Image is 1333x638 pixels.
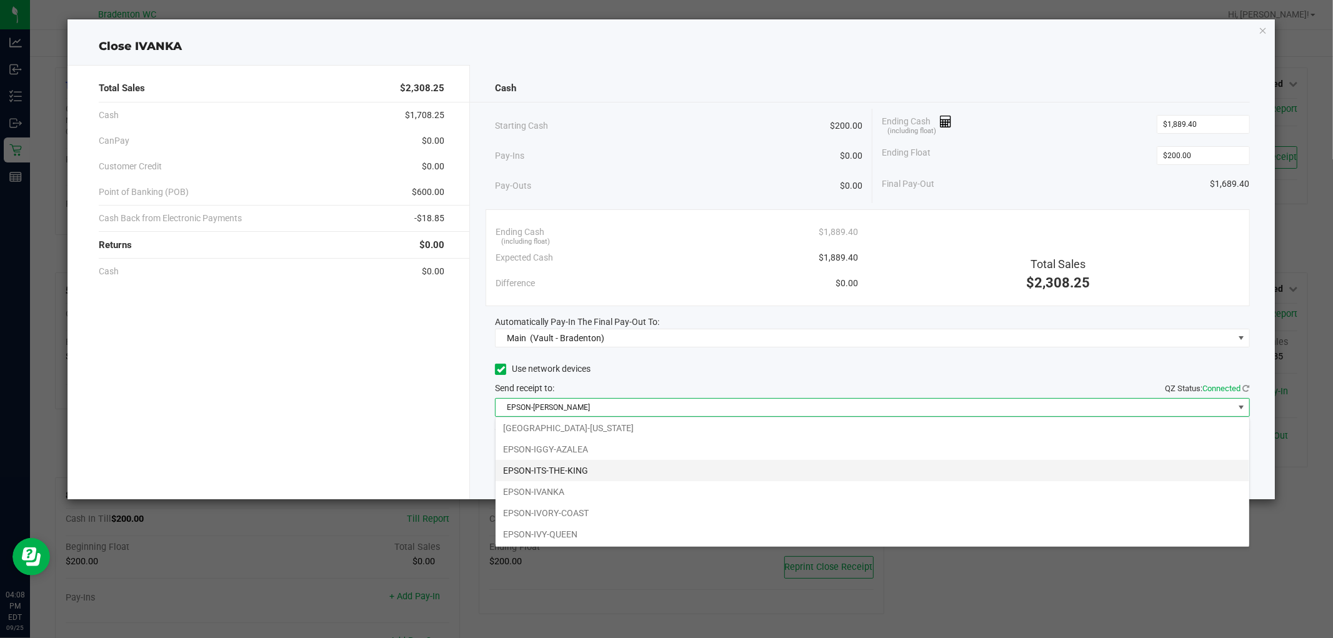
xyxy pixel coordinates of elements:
span: (Vault - Bradenton) [530,333,604,343]
span: Total Sales [1031,257,1086,271]
span: Cash Back from Electronic Payments [99,212,242,225]
span: Expected Cash [496,251,553,264]
span: Main [507,333,526,343]
span: Total Sales [99,81,145,96]
span: Ending Float [882,146,931,165]
span: $0.00 [422,265,444,278]
li: EPSON-IVORY-COAST [496,502,1249,524]
span: Pay-Outs [495,179,531,192]
li: EPSON-IVY-QUEEN [496,524,1249,545]
li: EPSON-ITS-THE-KING [496,460,1249,481]
li: EPSON-IGGY-AZALEA [496,439,1249,460]
span: $2,308.25 [1026,275,1090,291]
div: Returns [99,232,444,259]
span: Pay-Ins [495,149,524,162]
span: Send receipt to: [495,383,554,393]
span: Automatically Pay-In The Final Pay-Out To: [495,317,659,327]
span: Starting Cash [495,119,548,132]
span: QZ Status: [1166,384,1250,393]
div: Close IVANKA [67,38,1274,55]
span: Cash [99,265,119,278]
span: $0.00 [422,160,444,173]
span: Final Pay-Out [882,177,934,191]
span: (including float) [502,237,551,247]
span: $600.00 [412,186,444,199]
iframe: Resource center [12,538,50,576]
span: $0.00 [836,277,858,290]
span: $0.00 [840,179,862,192]
span: $1,889.40 [819,251,858,264]
span: $1,708.25 [405,109,444,122]
span: Ending Cash [496,226,544,239]
span: -$18.85 [414,212,444,225]
label: Use network devices [495,362,591,376]
span: Ending Cash [882,115,952,134]
span: $0.00 [840,149,862,162]
span: $1,889.40 [819,226,858,239]
span: (including float) [887,126,936,137]
span: $0.00 [419,238,444,252]
span: Point of Banking (POB) [99,186,189,199]
li: [GEOGRAPHIC_DATA]-[US_STATE] [496,417,1249,439]
span: Connected [1203,384,1241,393]
span: Customer Credit [99,160,162,173]
span: EPSON-[PERSON_NAME] [496,399,1233,416]
span: $200.00 [830,119,862,132]
span: Difference [496,277,535,290]
span: Cash [99,109,119,122]
span: $2,308.25 [400,81,444,96]
span: $1,689.40 [1211,177,1250,191]
span: CanPay [99,134,129,147]
span: $0.00 [422,134,444,147]
span: Cash [495,81,516,96]
li: EPSON-IVANKA [496,481,1249,502]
